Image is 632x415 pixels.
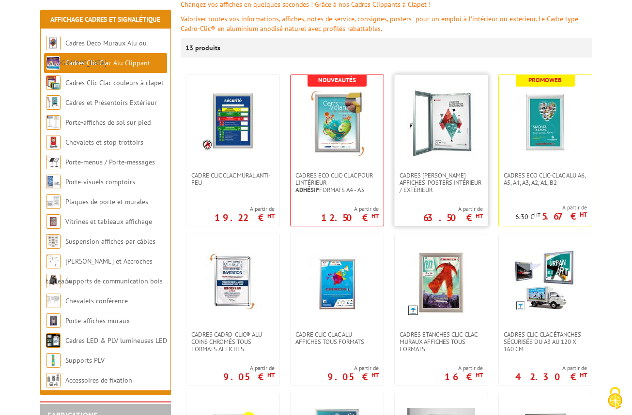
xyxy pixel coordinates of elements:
p: 5.67 € [542,213,587,219]
span: A partir de [327,364,379,372]
sup: HT [580,371,587,379]
img: Porte-affiches muraux [46,313,61,328]
strong: Adhésif [295,186,319,194]
a: Cadre Clic-Clac Alu affiches tous formats [291,331,384,345]
img: Vitrines et tableaux affichage [46,214,61,229]
img: Plaques de porte et murales [46,194,61,209]
a: Suspension affiches par câbles [65,237,155,246]
span: A partir de [321,205,379,213]
img: Porte-visuels comptoirs [46,175,61,189]
img: Cadres LED & PLV lumineuses LED [46,333,61,348]
p: 42.30 € [515,374,587,380]
b: Nouveautés [318,76,356,84]
p: 12.50 € [321,215,379,221]
span: A partir de [215,205,275,213]
img: Cadres vitrines affiches-posters intérieur / extérieur [407,89,475,157]
a: Cadres Etanches Clic-Clac muraux affiches tous formats [395,331,488,353]
sup: HT [534,211,540,218]
span: A partir de [515,364,587,372]
a: Supports PLV [65,356,105,365]
sup: HT [476,212,483,220]
sup: HT [267,371,275,379]
a: Porte-affiches de sol sur pied [65,118,151,127]
sup: HT [580,210,587,219]
a: Cadres Clic-Clac couleurs à clapet [65,78,164,87]
img: Cadres Etanches Clic-Clac muraux affiches tous formats [407,249,475,316]
img: Porte-menus / Porte-messages [46,155,61,169]
img: Cadre Clic-Clac Alu affiches tous formats [303,249,371,316]
sup: HT [371,212,379,220]
p: 9.05 € [223,374,275,380]
img: Porte-affiches de sol sur pied [46,115,61,130]
sup: HT [371,371,379,379]
a: Cadre CLIC CLAC Mural ANTI-FEU [186,172,279,186]
font: Valoriser toutes vos informations, affiches, notes de service, consignes, posters pour un emploi ... [181,15,578,33]
a: Cadres [PERSON_NAME] affiches-posters intérieur / extérieur [395,172,488,193]
a: Porte-menus / Porte-messages [65,158,155,166]
sup: HT [476,371,483,379]
img: Cimaises et Accroches tableaux [46,254,61,268]
span: A partir de [515,204,587,211]
img: Cadres Cadro-Clic® Alu coins chromés tous formats affiches [199,249,267,316]
span: A partir de [223,364,275,372]
img: Cadres Deco Muraux Alu ou Bois [46,36,61,50]
a: Cadres Eco Clic-Clac pour l'intérieur -Adhésifformats A4 - A3 [291,172,384,193]
a: Cadres Clic-Clac Alu Clippant [65,59,150,67]
a: Supports de communication bois [65,277,163,285]
a: [PERSON_NAME] et Accroches tableaux [46,257,153,285]
span: Cadres Eco Clic-Clac pour l'intérieur - formats A4 - A3 [295,172,379,193]
p: 9.05 € [327,374,379,380]
img: Cadres et Présentoirs Extérieur [46,95,61,110]
a: Cadres Eco Clic-Clac alu A6, A5, A4, A3, A2, A1, B2 [499,172,592,186]
span: Cadres Clic-Clac Étanches Sécurisés du A3 au 120 x 160 cm [504,331,587,353]
img: Cookies (fenêtre modale) [603,386,627,410]
a: Plaques de porte et murales [65,197,148,206]
p: 16 € [445,374,483,380]
a: Cadres Deco Muraux Alu ou [GEOGRAPHIC_DATA] [46,39,147,67]
img: Cadre CLIC CLAC Mural ANTI-FEU [201,89,264,152]
img: Cadres Eco Clic-Clac alu A6, A5, A4, A3, A2, A1, B2 [511,89,579,157]
p: 13 produits [185,38,222,58]
a: Affichage Cadres et Signalétique [50,15,160,24]
span: Cadres Cadro-Clic® Alu coins chromés tous formats affiches [191,331,275,353]
span: Cadres Eco Clic-Clac alu A6, A5, A4, A3, A2, A1, B2 [504,172,587,186]
a: Porte-visuels comptoirs [65,178,135,186]
a: Cadres et Présentoirs Extérieur [65,98,157,107]
p: 63.50 € [423,215,483,221]
img: Cadres Eco Clic-Clac pour l'intérieur - <strong>Adhésif</strong> formats A4 - A3 [303,89,371,157]
img: Cadres Clic-Clac couleurs à clapet [46,75,61,90]
a: Chevalets et stop trottoirs [65,138,143,147]
img: Suspension affiches par câbles [46,234,61,249]
img: Accessoires de fixation [46,373,61,387]
p: 19.22 € [215,215,275,221]
span: Cadre CLIC CLAC Mural ANTI-FEU [191,172,275,186]
a: Cadres Cadro-Clic® Alu coins chromés tous formats affiches [186,331,279,353]
span: A partir de [423,205,483,213]
img: Chevalets conférence [46,294,61,308]
a: Accessoires de fixation [65,376,132,385]
span: Cadres [PERSON_NAME] affiches-posters intérieur / extérieur [400,172,483,193]
p: 6.30 € [515,213,540,221]
a: Cadres Clic-Clac Étanches Sécurisés du A3 au 120 x 160 cm [499,331,592,353]
span: A partir de [445,364,483,372]
sup: HT [267,212,275,220]
a: Chevalets conférence [65,296,128,305]
span: Cadre Clic-Clac Alu affiches tous formats [295,331,379,345]
img: Cadres Clic-Clac Étanches Sécurisés du A3 au 120 x 160 cm [514,249,577,311]
a: Vitrines et tableaux affichage [65,217,152,226]
img: Chevalets et stop trottoirs [46,135,61,149]
b: Promoweb [528,76,562,84]
button: Cookies (fenêtre modale) [598,382,632,415]
a: Porte-affiches muraux [65,316,130,325]
span: Cadres Etanches Clic-Clac muraux affiches tous formats [400,331,483,353]
img: Supports PLV [46,353,61,368]
a: Cadres LED & PLV lumineuses LED [65,336,167,345]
